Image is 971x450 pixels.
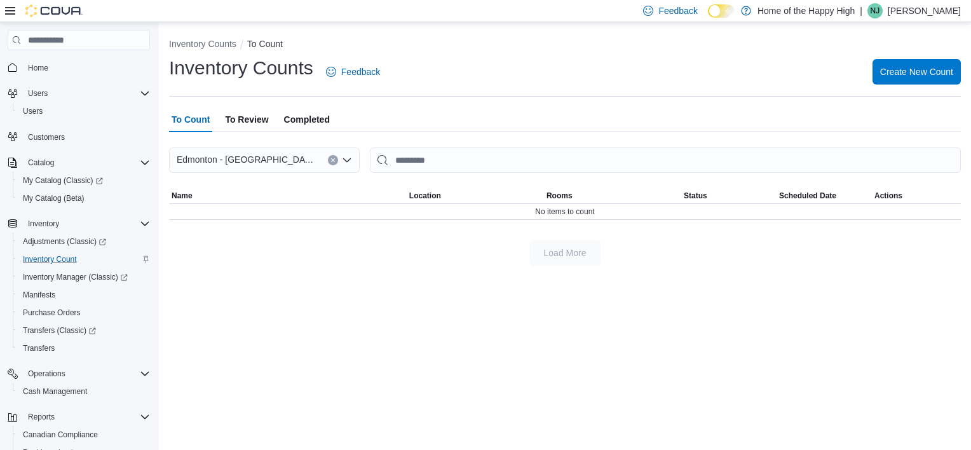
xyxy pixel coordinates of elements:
button: My Catalog (Beta) [13,189,155,207]
a: Users [18,104,48,119]
span: Cash Management [23,386,87,397]
span: Inventory Count [18,252,150,267]
button: Purchase Orders [13,304,155,322]
span: Completed [284,107,330,132]
button: Users [3,85,155,102]
span: Purchase Orders [18,305,150,320]
button: Name [169,188,407,203]
span: Create New Count [880,65,953,78]
button: Reports [23,409,60,425]
span: Customers [28,132,65,142]
button: To Count [247,39,283,49]
span: Users [23,106,43,116]
a: Adjustments (Classic) [18,234,111,249]
span: Inventory [23,216,150,231]
img: Cova [25,4,83,17]
div: Nissy John [867,3,883,18]
input: Dark Mode [708,4,735,18]
span: Inventory Count [23,254,77,264]
span: My Catalog (Beta) [18,191,150,206]
span: Inventory [28,219,59,229]
span: To Count [172,107,210,132]
span: Transfers (Classic) [23,325,96,336]
button: Inventory Count [13,250,155,268]
a: Manifests [18,287,60,303]
a: Inventory Manager (Classic) [18,269,133,285]
button: Inventory [23,216,64,231]
button: Customers [3,128,155,146]
span: Location [409,191,441,201]
span: Rooms [547,191,573,201]
span: Actions [874,191,902,201]
p: | [860,3,862,18]
a: Canadian Compliance [18,427,103,442]
p: [PERSON_NAME] [888,3,961,18]
a: Feedback [321,59,385,85]
nav: An example of EuiBreadcrumbs [169,37,961,53]
button: Load More [529,240,601,266]
a: Home [23,60,53,76]
span: My Catalog (Beta) [23,193,85,203]
button: Operations [3,365,155,383]
span: Users [28,88,48,99]
h1: Inventory Counts [169,55,313,81]
button: Open list of options [342,155,352,165]
span: Canadian Compliance [18,427,150,442]
span: Customers [23,129,150,145]
button: Transfers [13,339,155,357]
a: Purchase Orders [18,305,86,320]
span: Feedback [341,65,380,78]
span: Adjustments (Classic) [23,236,106,247]
button: Operations [23,366,71,381]
button: Inventory [3,215,155,233]
span: Transfers [18,341,150,356]
button: Inventory Counts [169,39,236,49]
a: Transfers (Classic) [18,323,101,338]
span: Status [684,191,707,201]
a: Customers [23,130,70,145]
span: Load More [544,247,587,259]
a: Transfers (Classic) [13,322,155,339]
span: Edmonton - [GEOGRAPHIC_DATA] - [GEOGRAPHIC_DATA] [177,152,315,167]
button: Canadian Compliance [13,426,155,444]
a: My Catalog (Classic) [18,173,108,188]
span: Canadian Compliance [23,430,98,440]
span: Transfers [23,343,55,353]
input: This is a search bar. After typing your query, hit enter to filter the results lower in the page. [370,147,961,173]
button: Rooms [544,188,681,203]
button: Scheduled Date [777,188,872,203]
a: Cash Management [18,384,92,399]
button: Catalog [23,155,59,170]
button: Home [3,58,155,76]
span: Inventory Manager (Classic) [18,269,150,285]
span: Home [28,63,48,73]
span: Catalog [28,158,54,168]
span: Users [23,86,150,101]
span: Transfers (Classic) [18,323,150,338]
button: Catalog [3,154,155,172]
a: My Catalog (Classic) [13,172,155,189]
a: Adjustments (Classic) [13,233,155,250]
span: Feedback [658,4,697,17]
a: My Catalog (Beta) [18,191,90,206]
span: No items to count [535,207,594,217]
span: Name [172,191,193,201]
button: Manifests [13,286,155,304]
span: Users [18,104,150,119]
span: Manifests [23,290,55,300]
span: My Catalog (Classic) [23,175,103,186]
span: Cash Management [18,384,150,399]
button: Status [681,188,777,203]
span: Manifests [18,287,150,303]
span: To Review [225,107,268,132]
button: Clear input [328,155,338,165]
span: Scheduled Date [779,191,836,201]
span: Reports [23,409,150,425]
span: My Catalog (Classic) [18,173,150,188]
a: Inventory Count [18,252,82,267]
span: Operations [23,366,150,381]
span: Adjustments (Classic) [18,234,150,249]
span: NJ [871,3,880,18]
span: Purchase Orders [23,308,81,318]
